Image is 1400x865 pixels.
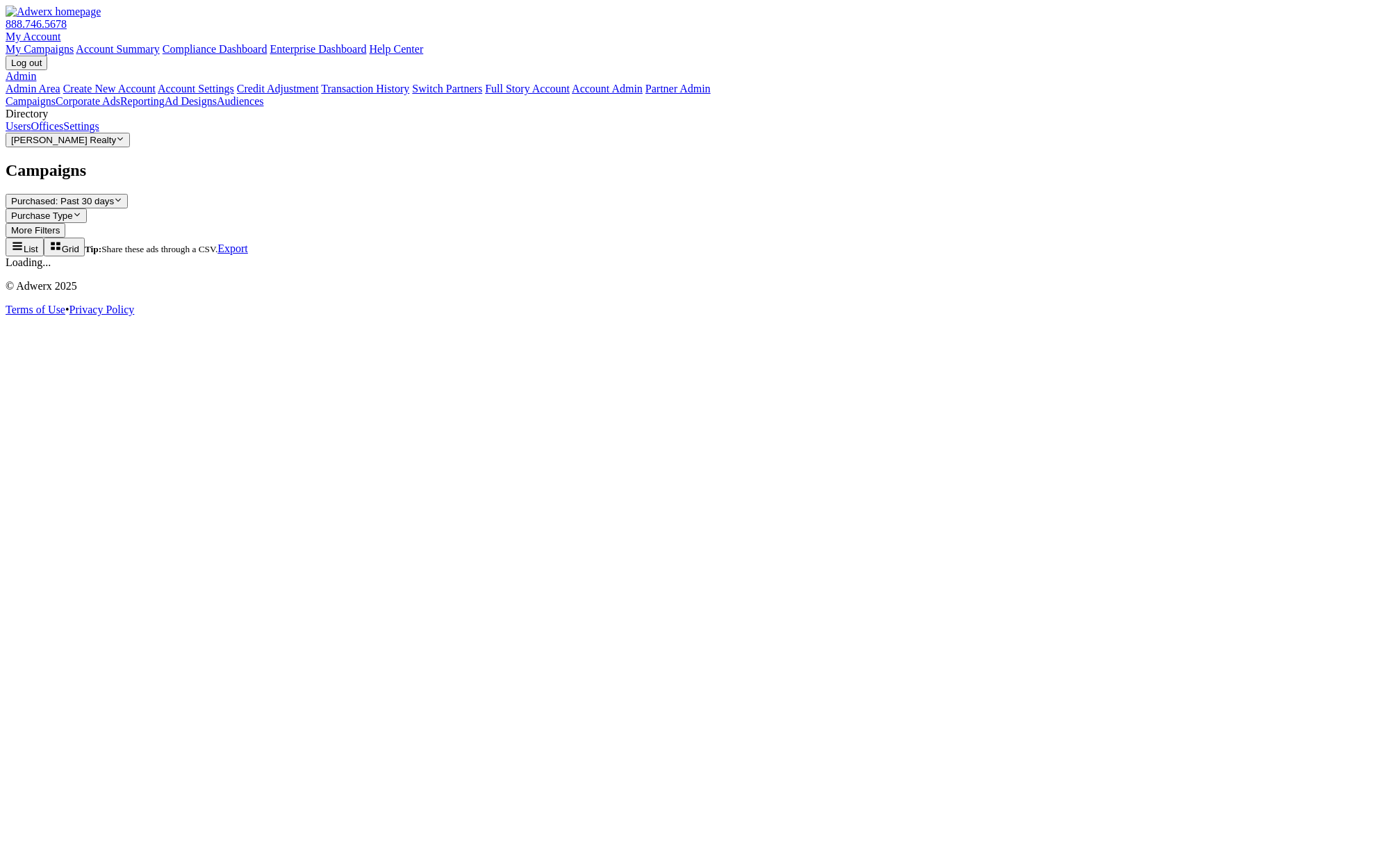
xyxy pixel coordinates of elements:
[6,208,87,223] button: Purchase Type
[572,83,643,94] a: Account Admin
[6,56,47,70] input: Log out
[6,238,44,256] button: List
[163,43,267,55] a: Compliance Dashboard
[217,95,264,107] a: Audiences
[158,83,234,94] a: Account Settings
[11,135,116,145] span: [PERSON_NAME] Realty
[6,6,101,18] img: Adwerx
[321,83,409,94] a: Transaction History
[44,238,85,256] button: Grid
[11,211,73,221] span: Purchase Type
[6,120,31,132] a: Users
[645,83,711,94] a: Partner Admin
[6,280,1394,293] p: © Adwerx 2025
[6,18,67,30] a: 888.746.5678
[6,194,128,208] button: Purchased: Past 30 days
[6,304,65,315] a: Terms of Use
[412,83,482,94] a: Switch Partners
[6,95,56,107] a: Campaigns
[11,196,114,206] span: Purchased: Past 30 days
[31,120,63,132] a: Offices
[6,161,86,179] span: Campaigns
[6,304,1394,316] div: •
[237,83,319,94] a: Credit Adjustment
[217,242,248,254] a: Export
[56,95,120,107] a: Corporate Ads
[120,95,165,107] a: Reporting
[6,83,60,94] a: Admin Area
[6,133,130,147] button: [PERSON_NAME] Realty
[6,31,61,42] a: My Account
[62,244,79,254] span: Grid
[76,43,159,55] a: Account Summary
[270,43,366,55] a: Enterprise Dashboard
[6,43,74,55] a: My Campaigns
[85,244,101,254] b: Tip:
[69,304,135,315] a: Privacy Policy
[485,83,570,94] a: Full Story Account
[6,70,36,82] a: Admin
[85,244,217,254] small: Share these ads through a CSV.
[369,43,423,55] a: Help Center
[63,120,99,132] a: Settings
[6,223,65,238] button: More Filters
[6,256,51,268] span: Loading...
[165,95,217,107] a: Ad Designs
[24,244,38,254] span: List
[63,83,156,94] a: Create New Account
[6,108,1394,120] div: Directory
